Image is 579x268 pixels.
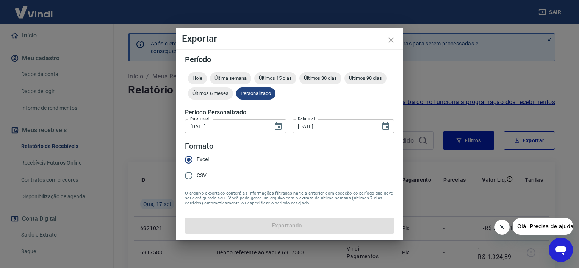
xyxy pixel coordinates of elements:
span: Hoje [188,75,207,81]
span: Última semana [210,75,251,81]
div: Últimos 6 meses [188,87,233,100]
button: Choose date, selected date is 1 de set de 2025 [271,119,286,134]
div: Personalizado [236,87,275,100]
span: CSV [197,171,207,179]
label: Data final [298,116,315,122]
input: DD/MM/YYYY [185,119,268,133]
span: Últimos 15 dias [254,75,296,81]
div: Últimos 30 dias [299,72,341,84]
span: Últimos 6 meses [188,90,233,96]
h5: Período Personalizado [185,109,394,116]
label: Data inicial [190,116,210,122]
button: Choose date, selected date is 17 de set de 2025 [378,119,393,134]
h4: Exportar [182,34,397,43]
span: Olá! Precisa de ajuda? [5,5,64,11]
span: Personalizado [236,90,275,96]
h5: Período [185,56,394,63]
legend: Formato [185,141,213,152]
iframe: Mensagem da empresa [513,218,573,235]
span: Últimos 30 dias [299,75,341,81]
iframe: Fechar mensagem [494,220,510,235]
span: Excel [197,156,209,164]
span: Últimos 90 dias [344,75,387,81]
div: Última semana [210,72,251,84]
input: DD/MM/YYYY [293,119,375,133]
div: Hoje [188,72,207,84]
div: Últimos 15 dias [254,72,296,84]
iframe: Botão para abrir a janela de mensagens [549,238,573,262]
button: close [382,31,400,49]
span: O arquivo exportado conterá as informações filtradas na tela anterior com exceção do período que ... [185,191,394,206]
div: Últimos 90 dias [344,72,387,84]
